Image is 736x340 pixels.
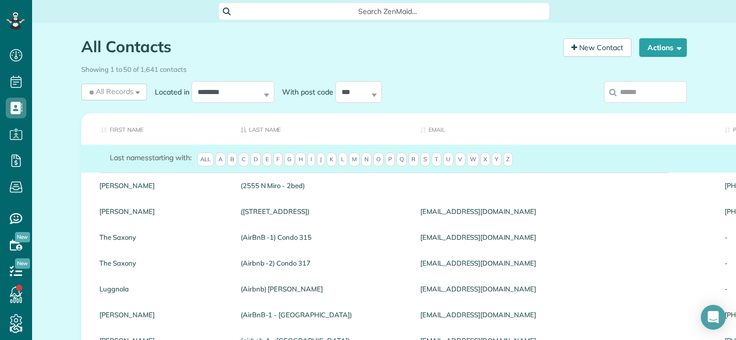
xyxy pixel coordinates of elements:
label: With post code [274,87,335,97]
span: V [455,152,465,167]
th: First Name: activate to sort column ascending [81,113,233,145]
span: D [251,152,261,167]
span: All [197,152,214,167]
span: W [467,152,479,167]
span: X [480,152,490,167]
a: The Saxony [99,259,225,267]
a: (Airbnb -2) Condo 317 [241,259,405,267]
label: Located in [147,87,192,97]
span: K [327,152,336,167]
span: C [239,152,249,167]
span: N [361,152,372,167]
span: T [432,152,441,167]
div: [EMAIL_ADDRESS][DOMAIN_NAME] [413,224,717,250]
span: All Records [87,86,134,97]
span: O [373,152,384,167]
span: U [443,152,453,167]
span: R [408,152,419,167]
div: Showing 1 to 50 of 1,641 contacts [81,60,687,74]
span: New [15,258,30,269]
a: [PERSON_NAME] [99,182,225,189]
label: starting with: [110,152,192,163]
span: M [349,152,360,167]
a: (Airbnb) [PERSON_NAME] [241,285,405,292]
h1: All Contacts [81,38,555,55]
div: [EMAIL_ADDRESS][DOMAIN_NAME] [413,302,717,328]
a: [PERSON_NAME] [99,311,225,318]
span: H [296,152,306,167]
a: New Contact [563,38,631,57]
a: (AirBnB -1) Condo 315 [241,234,405,241]
div: [EMAIL_ADDRESS][DOMAIN_NAME] [413,198,717,224]
span: S [420,152,430,167]
div: Open Intercom Messenger [701,305,726,330]
span: Last names [110,153,149,162]
a: Luggnola [99,285,225,292]
div: [EMAIL_ADDRESS][DOMAIN_NAME] [413,276,717,302]
button: Actions [639,38,687,57]
span: P [385,152,395,167]
span: J [317,152,325,167]
a: ([STREET_ADDRESS]) [241,208,405,215]
th: Last Name: activate to sort column descending [233,113,413,145]
a: (AirBnB-1 - [GEOGRAPHIC_DATA]) [241,311,405,318]
th: Email: activate to sort column ascending [413,113,717,145]
a: [PERSON_NAME] [99,208,225,215]
span: B [227,152,237,167]
span: L [338,152,347,167]
span: Y [492,152,502,167]
a: The Saxony [99,234,225,241]
span: New [15,232,30,242]
span: I [307,152,315,167]
span: A [215,152,226,167]
span: G [284,152,295,167]
span: E [262,152,272,167]
span: Z [503,152,513,167]
span: Q [396,152,407,167]
div: [EMAIL_ADDRESS][DOMAIN_NAME] [413,250,717,276]
span: F [273,152,283,167]
a: (2555 N Miro - 2bed) [241,182,405,189]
